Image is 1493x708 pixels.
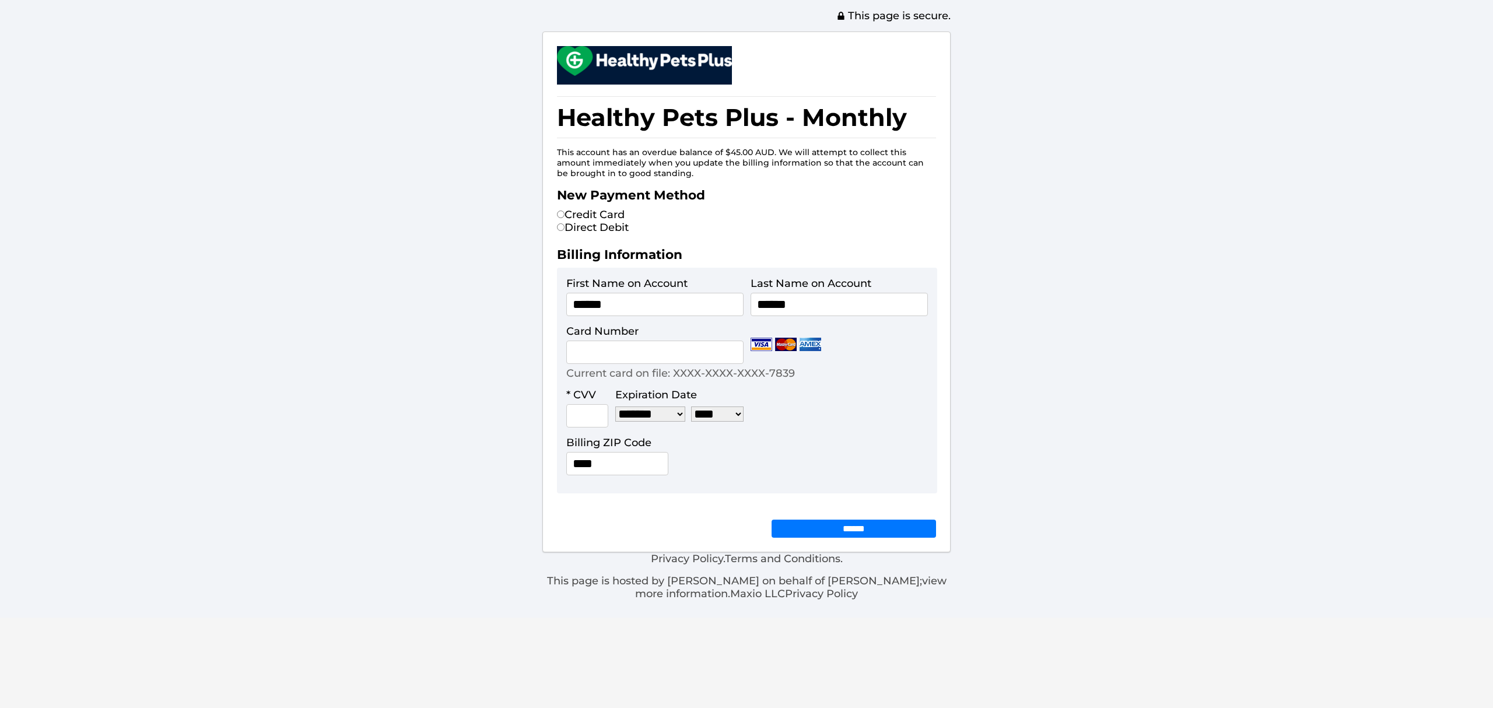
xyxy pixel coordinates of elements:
h2: Billing Information [557,247,936,268]
label: Card Number [566,325,639,338]
label: Last Name on Account [751,277,871,290]
a: Privacy Policy [785,587,858,600]
label: First Name on Account [566,277,688,290]
input: Direct Debit [557,223,565,231]
img: Mastercard [775,338,797,351]
p: This page is hosted by [PERSON_NAME] on behalf of [PERSON_NAME]; Maxio LLC [542,574,951,600]
img: Amex [800,338,821,351]
img: small.png [557,46,732,76]
span: This page is secure. [836,9,951,22]
h1: Healthy Pets Plus - Monthly [557,96,936,138]
label: Billing ZIP Code [566,436,651,449]
label: Expiration Date [615,388,697,401]
a: Privacy Policy [651,552,723,565]
div: . . [542,552,951,600]
p: Current card on file: XXXX-XXXX-XXXX-7839 [566,367,795,380]
a: view more information. [635,574,947,600]
label: Direct Debit [557,221,629,234]
img: Visa [751,338,772,351]
label: Credit Card [557,208,625,221]
a: Terms and Conditions [725,552,840,565]
p: This account has an overdue balance of $45.00 AUD. We will attempt to collect this amount immedia... [557,147,936,178]
input: Credit Card [557,211,565,218]
h2: New Payment Method [557,187,936,208]
label: * CVV [566,388,596,401]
